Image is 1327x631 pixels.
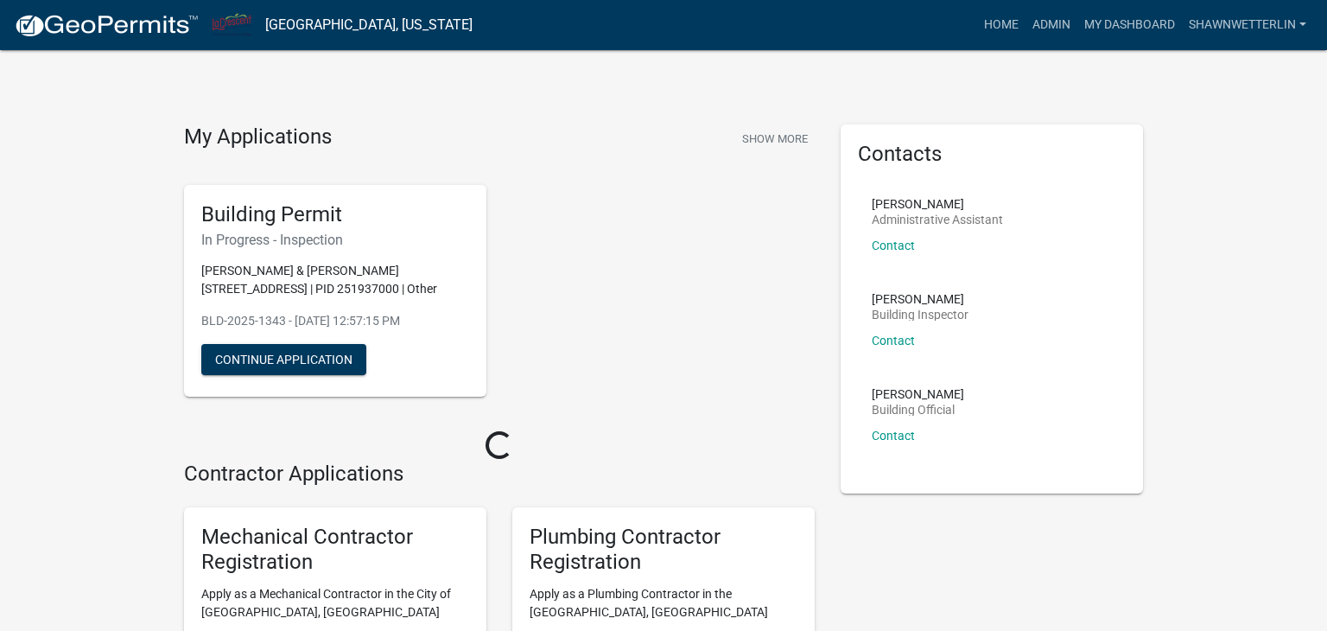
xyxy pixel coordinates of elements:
a: Admin [1025,9,1077,41]
button: Continue Application [201,344,366,375]
a: ShawnWetterlin [1182,9,1313,41]
button: Show More [735,124,815,153]
a: My Dashboard [1077,9,1182,41]
p: BLD-2025-1343 - [DATE] 12:57:15 PM [201,312,469,330]
p: [PERSON_NAME] [872,198,1003,210]
h5: Contacts [858,142,1126,167]
h4: Contractor Applications [184,462,815,487]
p: Apply as a Plumbing Contractor in the [GEOGRAPHIC_DATA], [GEOGRAPHIC_DATA] [530,585,797,621]
a: [GEOGRAPHIC_DATA], [US_STATE] [265,10,473,40]
p: [PERSON_NAME] & [PERSON_NAME] [STREET_ADDRESS] | PID 251937000 | Other [201,262,469,298]
img: City of La Crescent, Minnesota [213,13,251,36]
h4: My Applications [184,124,332,150]
a: Home [977,9,1025,41]
a: Contact [872,429,915,443]
h6: In Progress - Inspection [201,232,469,248]
p: [PERSON_NAME] [872,388,964,400]
p: Apply as a Mechanical Contractor in the City of [GEOGRAPHIC_DATA], [GEOGRAPHIC_DATA] [201,585,469,621]
h5: Plumbing Contractor Registration [530,525,797,575]
h5: Mechanical Contractor Registration [201,525,469,575]
h5: Building Permit [201,202,469,227]
p: Administrative Assistant [872,214,1003,226]
p: Building Inspector [872,309,968,321]
a: Contact [872,239,915,252]
p: [PERSON_NAME] [872,293,968,305]
p: Building Official [872,404,964,416]
a: Contact [872,334,915,347]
